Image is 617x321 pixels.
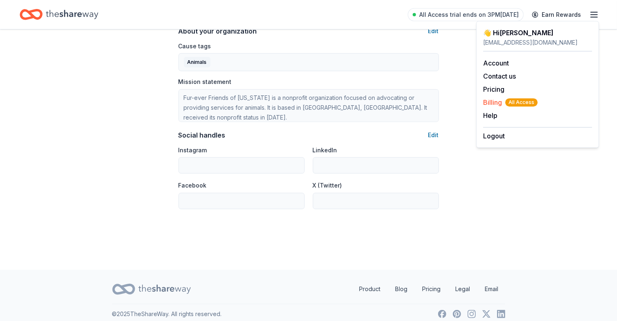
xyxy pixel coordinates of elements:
button: Help [483,111,497,120]
a: Earn Rewards [527,7,586,22]
textarea: Fur-ever Friends of [US_STATE] is a nonprofit organization focused on advocating or providing ser... [179,89,439,122]
label: Mission statement [179,78,232,86]
button: Contact us [483,71,516,81]
button: Edit [428,26,439,36]
a: All Access trial ends on 3PM[DATE] [408,8,524,21]
button: Animals [179,53,439,71]
button: Edit [428,130,439,140]
span: Billing [483,97,538,107]
a: Account [483,59,509,67]
label: Instagram [179,146,207,154]
p: © 2025 TheShareWay. All rights reserved. [112,309,222,319]
span: All Access [505,98,538,106]
div: About your organization [179,26,257,36]
label: X (Twitter) [313,181,342,190]
div: Animals [184,57,210,68]
a: Email [479,281,505,297]
span: All Access trial ends on 3PM[DATE] [419,10,519,20]
a: Blog [389,281,414,297]
button: BillingAll Access [483,97,538,107]
label: Cause tags [179,42,211,50]
a: Pricing [483,85,504,93]
a: Product [353,281,387,297]
nav: quick links [353,281,505,297]
a: Pricing [416,281,447,297]
div: Social handles [179,130,226,140]
div: [EMAIL_ADDRESS][DOMAIN_NAME] [483,38,592,47]
a: Legal [449,281,477,297]
div: 👋 Hi [PERSON_NAME] [483,28,592,38]
a: Home [20,5,98,24]
label: Facebook [179,181,207,190]
label: LinkedIn [313,146,337,154]
button: Logout [483,131,505,141]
